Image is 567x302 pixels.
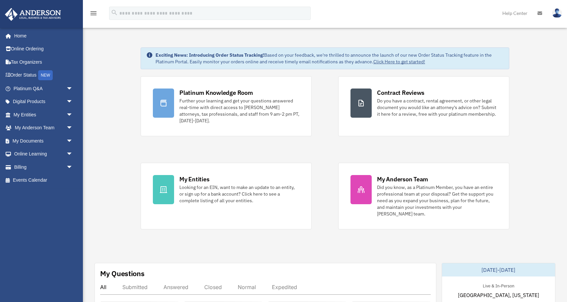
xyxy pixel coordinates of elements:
div: Expedited [272,284,297,290]
a: Platinum Q&Aarrow_drop_down [5,82,83,95]
div: My Anderson Team [377,175,428,183]
span: arrow_drop_down [66,148,80,161]
span: arrow_drop_down [66,95,80,109]
div: Submitted [122,284,148,290]
span: arrow_drop_down [66,82,80,95]
div: Further your learning and get your questions answered real-time with direct access to [PERSON_NAM... [179,97,299,124]
a: Contract Reviews Do you have a contract, rental agreement, or other legal document you would like... [338,76,509,136]
a: Platinum Knowledge Room Further your learning and get your questions answered real-time with dire... [141,76,312,136]
a: Events Calendar [5,174,83,187]
img: Anderson Advisors Platinum Portal [3,8,63,21]
div: NEW [38,70,53,80]
img: User Pic [552,8,562,18]
i: search [111,9,118,16]
span: arrow_drop_down [66,134,80,148]
div: My Entities [179,175,209,183]
strong: Exciting News: Introducing Order Status Tracking! [156,52,264,58]
div: Contract Reviews [377,89,424,97]
div: Based on your feedback, we're thrilled to announce the launch of our new Order Status Tracking fe... [156,52,504,65]
a: Order StatusNEW [5,69,83,82]
div: Did you know, as a Platinum Member, you have an entire professional team at your disposal? Get th... [377,184,497,217]
div: Live & In-Person [477,282,520,289]
a: My Entitiesarrow_drop_down [5,108,83,121]
div: All [100,284,106,290]
a: My Documentsarrow_drop_down [5,134,83,148]
div: My Questions [100,269,145,278]
div: Closed [204,284,222,290]
span: arrow_drop_down [66,108,80,122]
a: Click Here to get started! [373,59,425,65]
span: [GEOGRAPHIC_DATA], [US_STATE] [458,291,539,299]
a: menu [90,12,97,17]
div: Normal [238,284,256,290]
div: Looking for an EIN, want to make an update to an entity, or sign up for a bank account? Click her... [179,184,299,204]
div: Platinum Knowledge Room [179,89,253,97]
a: My Entities Looking for an EIN, want to make an update to an entity, or sign up for a bank accoun... [141,163,312,229]
a: Tax Organizers [5,55,83,69]
a: Billingarrow_drop_down [5,160,83,174]
a: Online Learningarrow_drop_down [5,148,83,161]
a: Digital Productsarrow_drop_down [5,95,83,108]
div: [DATE]-[DATE] [442,263,555,276]
a: Home [5,29,80,42]
i: menu [90,9,97,17]
span: arrow_drop_down [66,121,80,135]
div: Do you have a contract, rental agreement, or other legal document you would like an attorney's ad... [377,97,497,117]
a: Online Ordering [5,42,83,56]
a: My Anderson Team Did you know, as a Platinum Member, you have an entire professional team at your... [338,163,509,229]
a: My Anderson Teamarrow_drop_down [5,121,83,135]
div: Answered [163,284,188,290]
span: arrow_drop_down [66,160,80,174]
